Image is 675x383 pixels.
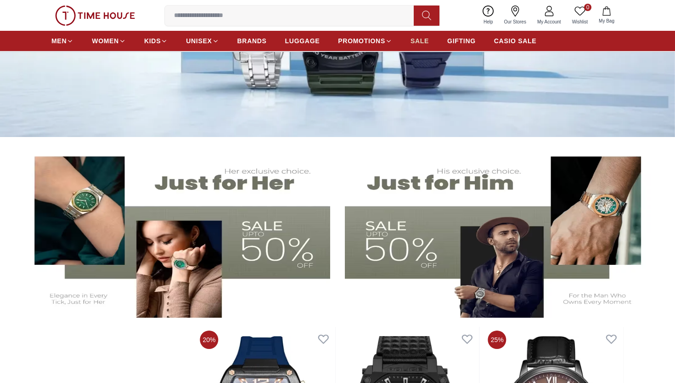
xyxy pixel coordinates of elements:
a: GIFTING [447,33,476,49]
span: MEN [51,36,67,46]
a: WOMEN [92,33,126,49]
a: CASIO SALE [494,33,537,49]
a: UNISEX [186,33,219,49]
span: PROMOTIONS [338,36,385,46]
a: BRANDS [237,33,267,49]
span: KIDS [144,36,161,46]
span: Help [480,18,497,25]
span: Our Stores [501,18,530,25]
img: Men's Watches Banner [345,146,653,318]
span: 0 [584,4,591,11]
span: LUGGAGE [285,36,320,46]
span: CASIO SALE [494,36,537,46]
span: 25% [488,331,506,349]
button: My Bag [593,5,620,26]
a: MEN [51,33,73,49]
a: PROMOTIONS [338,33,392,49]
img: Women's Watches Banner [22,146,330,318]
a: SALE [411,33,429,49]
span: Wishlist [568,18,591,25]
span: UNISEX [186,36,212,46]
a: KIDS [144,33,168,49]
a: Our Stores [499,4,532,27]
img: ... [55,6,135,26]
a: Help [478,4,499,27]
a: LUGGAGE [285,33,320,49]
span: WOMEN [92,36,119,46]
span: My Account [534,18,565,25]
span: SALE [411,36,429,46]
span: My Bag [595,17,618,24]
span: GIFTING [447,36,476,46]
span: BRANDS [237,36,267,46]
a: 0Wishlist [567,4,593,27]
